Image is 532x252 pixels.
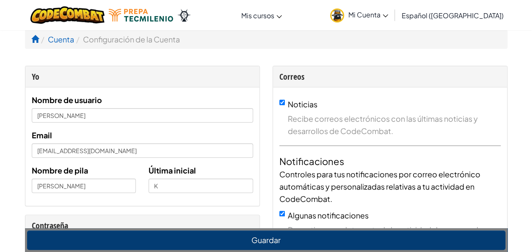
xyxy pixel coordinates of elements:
div: Yo [32,70,253,83]
li: Configuración de la Cuenta [74,33,180,45]
span: Mis cursos [241,11,274,20]
button: Guardar [27,230,505,250]
span: Controles para tus notificaciones por correo electrónico automáticas y personalizadas relativas a... [279,169,480,204]
img: avatar [330,8,344,22]
span: Español ([GEOGRAPHIC_DATA]) [402,11,504,20]
img: Ozaria [177,9,191,22]
label: Última inicial [149,164,196,176]
span: Recibe correos electrónicos con las últimas noticias y desarrollos de CodeCombat. [288,112,501,137]
a: Español ([GEOGRAPHIC_DATA]) [397,4,508,27]
span: Desactiva para detener toda la actividad de correos de notificaciones. [288,224,501,248]
div: Contraseña [32,219,253,232]
img: CodeCombat logo [30,6,105,24]
a: Mis cursos [237,4,286,27]
a: Mi Cuenta [326,2,392,28]
span: Email [32,130,52,140]
label: Algunas notificaciones [288,210,369,220]
span: Mi Cuenta [348,10,388,19]
label: Nombre de usuario [32,94,102,106]
h4: Notificaciones [279,154,501,168]
label: Nombre de pila [32,164,88,176]
label: Noticias [288,99,317,109]
div: Correos [279,70,501,83]
a: Cuenta [48,34,74,44]
img: Tecmilenio logo [109,9,173,22]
